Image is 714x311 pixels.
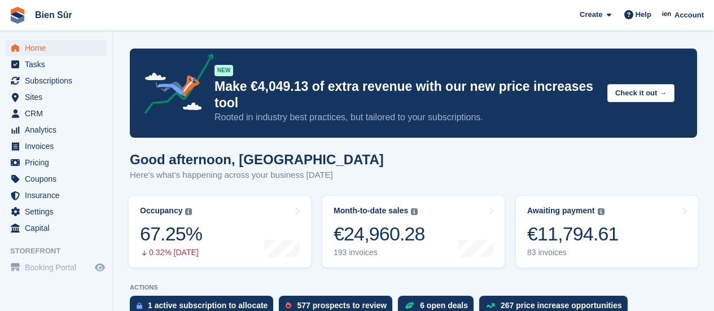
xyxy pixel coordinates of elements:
[516,196,698,268] a: Awaiting payment €11,794.61 83 invoices
[25,204,93,220] span: Settings
[6,204,107,220] a: menu
[130,152,384,167] h1: Good afternoon, [GEOGRAPHIC_DATA]
[6,106,107,121] a: menu
[6,155,107,170] a: menu
[9,7,26,24] img: stora-icon-8386f47178a22dfd0bd8f6a31ec36ba5ce8667c1dd55bd0f319d3a0aa187defe.svg
[25,89,93,105] span: Sites
[6,138,107,154] a: menu
[6,220,107,236] a: menu
[6,187,107,203] a: menu
[25,220,93,236] span: Capital
[214,111,598,124] p: Rooted in industry best practices, but tailored to your subscriptions.
[334,206,408,216] div: Month-to-date sales
[140,248,202,257] div: 0.32% [DATE]
[322,196,505,268] a: Month-to-date sales €24,960.28 193 invoices
[527,222,619,246] div: €11,794.61
[334,248,425,257] div: 193 invoices
[486,303,495,308] img: price_increase_opportunities-93ffe204e8149a01c8c9dc8f82e8f89637d9d84a8eef4429ea346261dce0b2c0.svg
[214,78,598,111] p: Make €4,049.13 of extra revenue with our new price increases tool
[334,222,425,246] div: €24,960.28
[137,302,142,309] img: active_subscription_to_allocate_icon-d502201f5373d7db506a760aba3b589e785aa758c864c3986d89f69b8ff3...
[25,260,93,275] span: Booking Portal
[140,222,202,246] div: 67.25%
[25,73,93,89] span: Subscriptions
[25,138,93,154] span: Invoices
[25,40,93,56] span: Home
[214,65,233,76] div: NEW
[129,196,311,268] a: Occupancy 67.25% 0.32% [DATE]
[30,6,77,24] a: Bien Sûr
[580,9,602,20] span: Create
[6,171,107,187] a: menu
[420,301,468,310] div: 6 open deals
[25,187,93,203] span: Insurance
[148,301,268,310] div: 1 active subscription to allocate
[598,208,605,215] img: icon-info-grey-7440780725fd019a000dd9b08b2336e03edf1995a4989e88bcd33f0948082b44.svg
[6,56,107,72] a: menu
[607,84,674,103] button: Check it out →
[185,208,192,215] img: icon-info-grey-7440780725fd019a000dd9b08b2336e03edf1995a4989e88bcd33f0948082b44.svg
[6,40,107,56] a: menu
[411,208,418,215] img: icon-info-grey-7440780725fd019a000dd9b08b2336e03edf1995a4989e88bcd33f0948082b44.svg
[6,260,107,275] a: menu
[662,9,673,20] img: Asmaa Habri
[25,56,93,72] span: Tasks
[10,246,112,257] span: Storefront
[25,106,93,121] span: CRM
[405,301,414,309] img: deal-1b604bf984904fb50ccaf53a9ad4b4a5d6e5aea283cecdc64d6e3604feb123c2.svg
[636,9,651,20] span: Help
[6,89,107,105] a: menu
[140,206,182,216] div: Occupancy
[25,155,93,170] span: Pricing
[130,284,697,291] p: ACTIONS
[93,261,107,274] a: Preview store
[25,171,93,187] span: Coupons
[527,206,595,216] div: Awaiting payment
[25,122,93,138] span: Analytics
[6,73,107,89] a: menu
[130,169,384,182] p: Here's what's happening across your business [DATE]
[286,302,291,309] img: prospect-51fa495bee0391a8d652442698ab0144808aea92771e9ea1ae160a38d050c398.svg
[135,54,214,118] img: price-adjustments-announcement-icon-8257ccfd72463d97f412b2fc003d46551f7dbcb40ab6d574587a9cd5c0d94...
[297,301,387,310] div: 577 prospects to review
[527,248,619,257] div: 83 invoices
[6,122,107,138] a: menu
[501,301,622,310] div: 267 price increase opportunities
[674,10,704,21] span: Account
